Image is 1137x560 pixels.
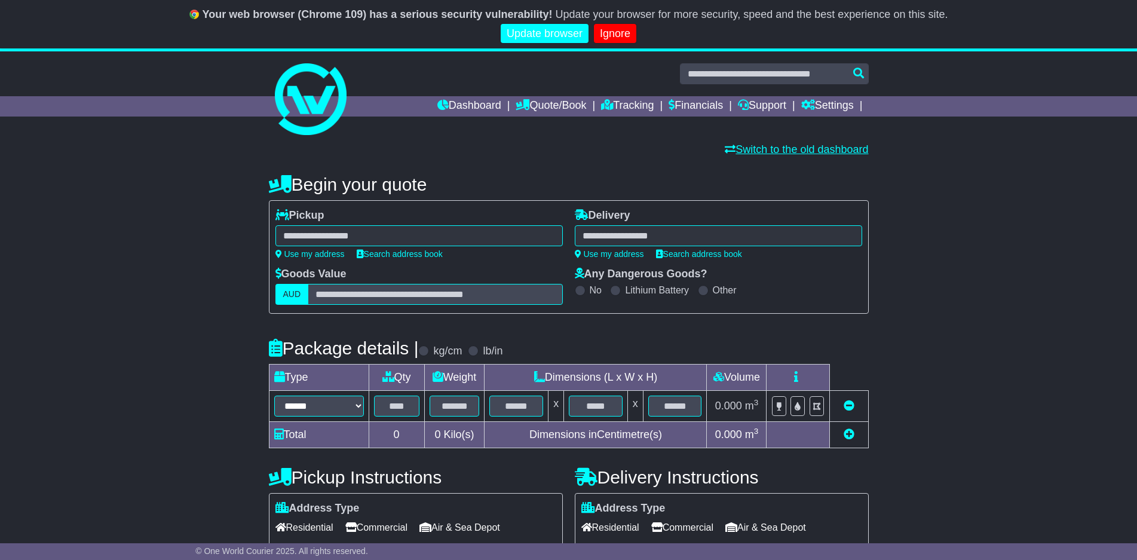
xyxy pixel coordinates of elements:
label: Pickup [275,209,324,222]
span: Commercial [651,518,713,537]
span: m [745,400,759,412]
b: Your web browser (Chrome 109) has a serious security vulnerability! [203,8,553,20]
a: Quote/Book [516,96,586,117]
label: kg/cm [433,345,462,358]
label: Goods Value [275,268,347,281]
label: No [590,284,602,296]
label: Address Type [275,502,360,515]
span: Residential [581,518,639,537]
td: Qty [369,365,424,391]
td: Weight [424,365,485,391]
span: Residential [275,518,333,537]
h4: Package details | [269,338,419,358]
span: 0.000 [715,429,742,440]
a: Update browser [501,24,589,44]
h4: Delivery Instructions [575,467,869,487]
h4: Pickup Instructions [269,467,563,487]
a: Tracking [601,96,654,117]
td: Dimensions in Centimetre(s) [485,422,707,448]
span: Update your browser for more security, speed and the best experience on this site. [555,8,948,20]
span: © One World Courier 2025. All rights reserved. [195,546,368,556]
a: Remove this item [844,400,854,412]
label: Any Dangerous Goods? [575,268,707,281]
a: Search address book [656,249,742,259]
td: x [627,391,643,422]
span: Commercial [345,518,407,537]
a: Add new item [844,429,854,440]
label: Lithium Battery [625,284,689,296]
span: Air & Sea Depot [725,518,806,537]
label: Other [713,284,737,296]
span: 0.000 [715,400,742,412]
sup: 3 [754,427,759,436]
span: 0 [434,429,440,440]
span: Air & Sea Depot [419,518,500,537]
label: lb/in [483,345,502,358]
label: Address Type [581,502,666,515]
a: Dashboard [437,96,501,117]
td: 0 [369,422,424,448]
a: Settings [801,96,854,117]
td: Total [269,422,369,448]
td: Kilo(s) [424,422,485,448]
td: x [548,391,564,422]
a: Support [738,96,786,117]
a: Ignore [594,24,636,44]
label: AUD [275,284,309,305]
label: Delivery [575,209,630,222]
td: Dimensions (L x W x H) [485,365,707,391]
a: Use my address [575,249,644,259]
span: m [745,429,759,440]
h4: Begin your quote [269,175,869,194]
a: Use my address [275,249,345,259]
sup: 3 [754,398,759,407]
a: Financials [669,96,723,117]
td: Volume [707,365,767,391]
td: Type [269,365,369,391]
a: Search address book [357,249,443,259]
a: Switch to the old dashboard [725,143,868,155]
